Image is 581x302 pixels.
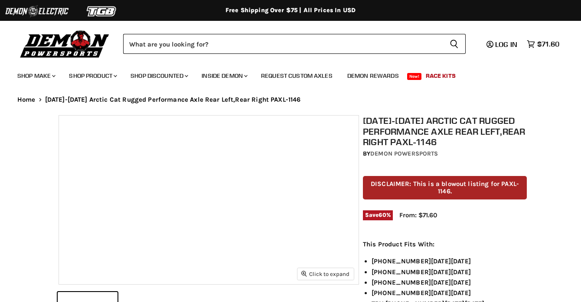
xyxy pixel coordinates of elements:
a: Shop Discounted [124,67,193,85]
a: Race Kits [419,67,462,85]
a: Request Custom Axles [255,67,339,85]
form: Product [123,34,466,54]
a: Shop Make [11,67,61,85]
img: Demon Powersports [17,28,112,59]
span: New! [407,73,422,80]
p: This Product Fits With: [363,239,527,249]
img: TGB Logo 2 [69,3,134,20]
span: Log in [495,40,517,49]
li: [PHONE_NUMBER][DATE][DATE] [372,267,527,277]
img: Demon Electric Logo 2 [4,3,69,20]
span: 60 [379,212,386,218]
ul: Main menu [11,63,557,85]
li: [PHONE_NUMBER][DATE][DATE] [372,256,527,266]
a: Shop Product [62,67,122,85]
span: Click to expand [301,271,349,277]
a: Log in [483,40,522,48]
a: $71.60 [522,38,564,50]
a: Inside Demon [195,67,253,85]
h1: [DATE]-[DATE] Arctic Cat Rugged Performance Axle Rear Left,Rear Right PAXL-1146 [363,115,527,147]
li: [PHONE_NUMBER][DATE][DATE] [372,277,527,288]
span: From: $71.60 [399,211,437,219]
a: Demon Powersports [370,150,438,157]
li: [PHONE_NUMBER][DATE][DATE] [372,288,527,298]
span: $71.60 [537,40,559,48]
a: Demon Rewards [341,67,405,85]
p: DISCLAIMER: This is a blowout listing for PAXL-1146. [363,176,527,200]
a: Home [17,96,36,103]
button: Search [443,34,466,54]
div: by [363,149,527,159]
button: Click to expand [297,268,354,280]
span: [DATE]-[DATE] Arctic Cat Rugged Performance Axle Rear Left,Rear Right PAXL-1146 [45,96,301,103]
input: Search [123,34,443,54]
span: Save % [363,210,393,220]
